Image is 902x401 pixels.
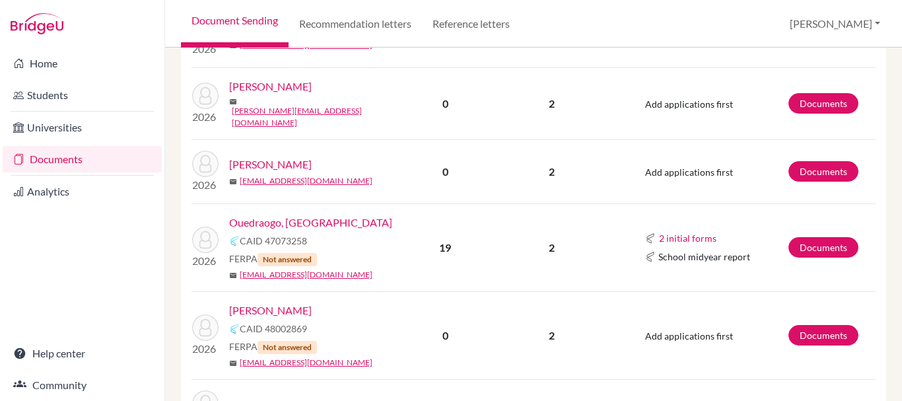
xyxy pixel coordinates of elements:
a: [PERSON_NAME][EMAIL_ADDRESS][DOMAIN_NAME] [232,105,409,129]
a: [PERSON_NAME] [229,303,312,318]
span: FERPA [229,340,317,354]
a: Documents [788,161,858,182]
a: Community [3,372,162,398]
span: Add applications first [645,330,733,342]
button: [PERSON_NAME] [784,11,886,36]
a: Documents [788,237,858,258]
a: [EMAIL_ADDRESS][DOMAIN_NAME] [240,357,372,369]
img: Nikiema, Audrey Anaelle [192,83,219,109]
b: 0 [442,97,448,110]
p: 2026 [192,177,219,193]
a: Analytics [3,178,162,205]
img: Common App logo [229,324,240,334]
button: 2 initial forms [658,231,717,246]
a: Documents [788,93,858,114]
a: Documents [3,146,162,172]
span: mail [229,359,237,367]
p: 2026 [192,341,219,357]
img: Bridge-U [11,13,63,34]
span: mail [229,98,237,106]
a: [PERSON_NAME] [229,79,312,94]
span: Add applications first [645,98,733,110]
span: Not answered [258,253,317,266]
span: mail [229,178,237,186]
span: mail [229,42,237,50]
p: 2 [491,240,613,256]
span: CAID 47073258 [240,234,307,248]
a: [EMAIL_ADDRESS][DOMAIN_NAME] [240,269,372,281]
b: 0 [442,165,448,178]
b: 0 [442,329,448,342]
img: Ouattara, Sharifa Laurencia [192,151,219,177]
a: [EMAIL_ADDRESS][DOMAIN_NAME] [240,175,372,187]
p: 2026 [192,41,219,57]
span: CAID 48002869 [240,322,307,336]
a: Home [3,50,162,77]
p: 2026 [192,109,219,125]
a: Students [3,82,162,108]
img: Pathak, Pritha [192,314,219,341]
span: School midyear report [658,250,750,264]
a: Ouedraogo, [GEOGRAPHIC_DATA] [229,215,392,231]
img: Common App logo [645,233,656,244]
a: Documents [788,325,858,346]
span: mail [229,272,237,279]
img: Common App logo [229,236,240,246]
a: Universities [3,114,162,141]
a: [PERSON_NAME] [229,157,312,172]
a: Help center [3,340,162,367]
span: Add applications first [645,166,733,178]
p: 2 [491,96,613,112]
img: Common App logo [645,252,656,262]
span: FERPA [229,252,317,266]
span: Not answered [258,341,317,354]
b: 19 [439,241,451,254]
img: Ouedraogo, Rock [192,227,219,253]
p: 2 [491,164,613,180]
p: 2 [491,328,613,344]
p: 2026 [192,253,219,269]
